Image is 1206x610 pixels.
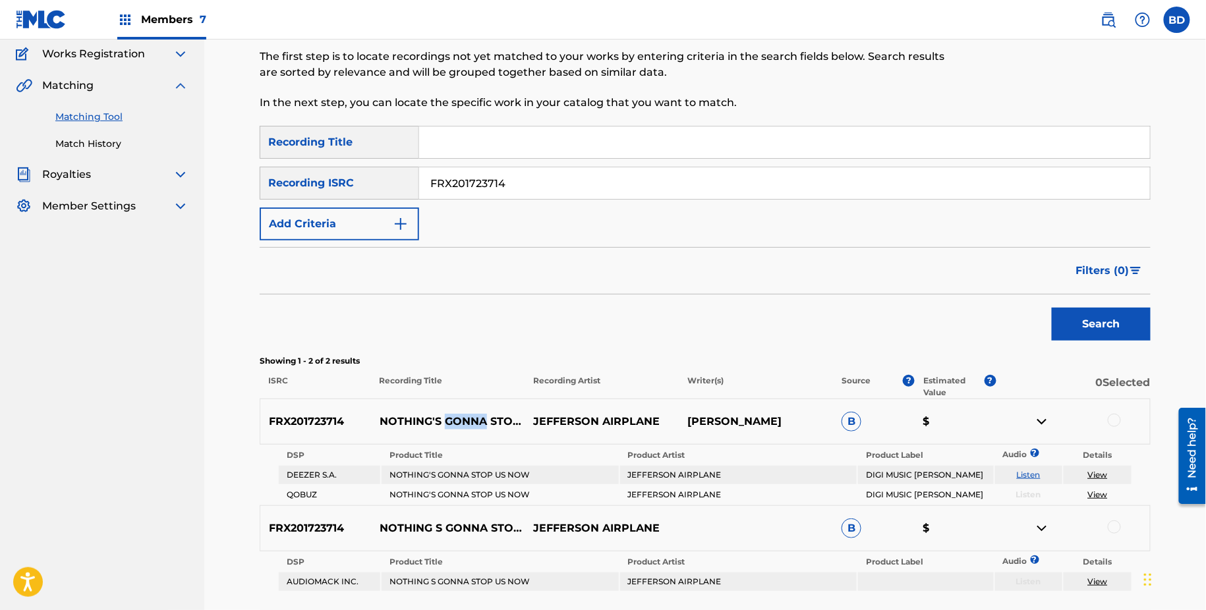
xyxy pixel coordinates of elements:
p: Showing 1 - 2 of 2 results [260,355,1151,367]
a: Matching Tool [55,110,188,124]
img: Matching [16,78,32,94]
th: Product Artist [620,553,857,571]
p: NOTHING S GONNA STOP US NOW [371,520,525,536]
p: Listen [995,576,1063,588]
span: ? [903,375,915,387]
td: DEEZER S.A. [279,466,380,484]
p: Recording Artist [525,375,679,399]
span: B [842,518,861,538]
img: expand [173,46,188,62]
p: FRX201723714 [260,520,371,536]
img: help [1135,12,1151,28]
div: Drag [1144,560,1152,599]
th: DSP [279,446,380,464]
button: Filters (0) [1068,254,1151,287]
img: 9d2ae6d4665cec9f34b9.svg [393,216,409,232]
th: Details [1064,446,1132,464]
img: filter [1130,267,1141,275]
iframe: Chat Widget [1140,547,1206,610]
img: expand [173,78,188,94]
a: Listen [1017,470,1041,480]
span: ? [1034,449,1035,457]
span: Members [141,12,206,27]
span: Matching [42,78,94,94]
span: Filters ( 0 ) [1076,263,1130,279]
td: NOTHING S GONNA STOP US NOW [382,572,618,591]
p: Listen [995,489,1063,501]
td: JEFFERSON AIRPLANE [620,466,857,484]
iframe: Resource Center [1169,402,1206,509]
td: JEFFERSON AIRPLANE [620,572,857,591]
p: Source [842,375,871,399]
th: Product Artist [620,446,857,464]
img: expand [173,167,188,182]
p: 0 Selected [996,375,1151,399]
a: View [1088,576,1108,586]
th: Product Label [858,553,993,571]
img: expand [173,198,188,214]
th: DSP [279,553,380,571]
img: Works Registration [16,46,33,62]
td: NOTHING'S GONNA STOP US NOW [382,485,618,504]
span: Works Registration [42,46,145,62]
p: NOTHING'S GONNA STOP US NOW [371,414,525,430]
img: contract [1034,520,1050,536]
th: Details [1064,553,1132,571]
p: JEFFERSON AIRPLANE [525,414,679,430]
img: contract [1034,414,1050,430]
td: NOTHING'S GONNA STOP US NOW [382,466,618,484]
td: AUDIOMACK INC. [279,572,380,591]
td: DIGI MUSIC [PERSON_NAME] [858,485,993,504]
p: ISRC [260,375,370,399]
div: Help [1130,7,1156,33]
span: Member Settings [42,198,136,214]
span: ? [985,375,996,387]
span: ? [1034,555,1035,564]
p: $ [915,520,996,536]
td: JEFFERSON AIRPLANE [620,485,857,504]
p: In the next step, you can locate the specific work in your catalog that you want to match. [260,95,946,111]
button: Add Criteria [260,208,419,240]
p: $ [915,414,996,430]
img: Member Settings [16,198,32,214]
a: View [1088,470,1108,480]
span: Royalties [42,167,91,182]
p: Recording Title [370,375,525,399]
span: B [842,412,861,431]
a: Match History [55,137,188,151]
img: Royalties [16,167,32,182]
a: View [1088,489,1108,499]
p: FRX201723714 [260,414,371,430]
td: QOBUZ [279,485,380,504]
p: Audio [995,555,1011,567]
p: The first step is to locate recordings not yet matched to your works by entering criteria in the ... [260,49,946,80]
p: [PERSON_NAME] [679,414,833,430]
p: Audio [995,449,1011,460]
img: search [1101,12,1116,28]
p: JEFFERSON AIRPLANE [525,520,679,536]
th: Product Label [858,446,993,464]
button: Search [1052,308,1151,341]
img: Top Rightsholders [117,12,133,28]
p: Estimated Value [923,375,984,399]
td: DIGI MUSIC [PERSON_NAME] [858,466,993,484]
th: Product Title [382,553,618,571]
p: Writer(s) [679,375,833,399]
div: User Menu [1164,7,1190,33]
img: MLC Logo [16,10,67,29]
form: Search Form [260,126,1151,347]
th: Product Title [382,446,618,464]
span: 7 [200,13,206,26]
a: Public Search [1095,7,1122,33]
